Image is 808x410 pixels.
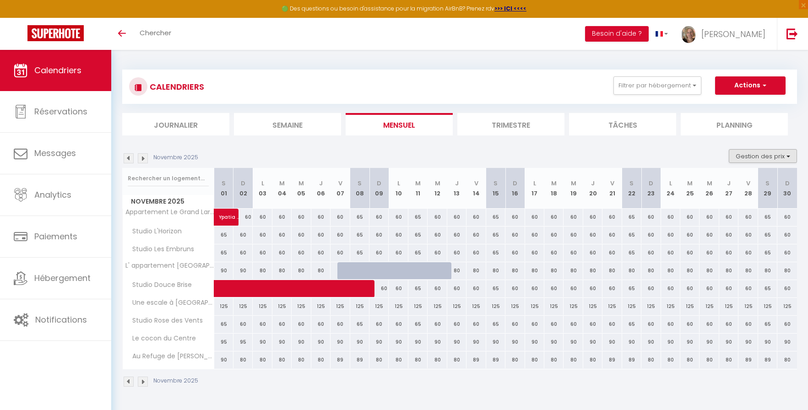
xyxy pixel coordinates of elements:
[661,280,680,297] div: 60
[292,334,311,351] div: 90
[272,316,292,333] div: 60
[272,168,292,209] th: 04
[669,179,672,188] abbr: L
[525,209,544,226] div: 60
[700,209,719,226] div: 60
[311,227,331,243] div: 60
[241,179,245,188] abbr: D
[777,227,797,243] div: 60
[408,168,428,209] th: 11
[346,113,453,135] li: Mensuel
[687,179,693,188] abbr: M
[700,316,719,333] div: 60
[613,76,701,95] button: Filtrer par hébergement
[377,179,381,188] abbr: D
[272,334,292,351] div: 90
[675,18,777,50] a: ... [PERSON_NAME]
[447,209,466,226] div: 60
[544,316,564,333] div: 60
[602,280,622,297] div: 60
[564,227,583,243] div: 60
[602,262,622,279] div: 80
[140,28,171,38] span: Chercher
[707,179,712,188] abbr: M
[319,179,323,188] abbr: J
[738,316,758,333] div: 60
[493,179,498,188] abbr: S
[311,168,331,209] th: 06
[34,272,91,284] span: Hébergement
[719,316,738,333] div: 60
[569,113,676,135] li: Tâches
[311,298,331,315] div: 125
[486,280,505,297] div: 65
[486,262,505,279] div: 80
[729,149,797,163] button: Gestion des prix
[486,168,505,209] th: 15
[505,227,525,243] div: 60
[389,227,408,243] div: 60
[389,209,408,226] div: 60
[602,227,622,243] div: 60
[700,244,719,261] div: 60
[700,298,719,315] div: 125
[455,179,459,188] abbr: J
[680,298,700,315] div: 125
[331,227,350,243] div: 60
[272,262,292,279] div: 80
[551,179,557,188] abbr: M
[466,168,486,209] th: 14
[389,316,408,333] div: 60
[758,168,777,209] th: 29
[758,227,777,243] div: 65
[34,147,76,159] span: Messages
[133,18,178,50] a: Chercher
[758,280,777,297] div: 65
[311,316,331,333] div: 60
[447,298,466,315] div: 125
[544,298,564,315] div: 125
[350,227,369,243] div: 65
[544,209,564,226] div: 60
[466,209,486,226] div: 60
[369,244,389,261] div: 60
[369,298,389,315] div: 125
[649,179,653,188] abbr: D
[622,209,641,226] div: 65
[661,168,680,209] th: 24
[457,113,564,135] li: Trimestre
[447,280,466,297] div: 60
[486,316,505,333] div: 65
[583,262,602,279] div: 80
[331,244,350,261] div: 60
[738,298,758,315] div: 125
[641,262,661,279] div: 80
[124,280,194,290] span: Studio Douce Brise
[447,244,466,261] div: 60
[466,262,486,279] div: 80
[525,298,544,315] div: 125
[738,262,758,279] div: 80
[700,227,719,243] div: 60
[486,244,505,261] div: 65
[214,168,233,209] th: 01
[680,244,700,261] div: 60
[447,227,466,243] div: 60
[719,244,738,261] div: 60
[350,209,369,226] div: 65
[719,280,738,297] div: 60
[641,168,661,209] th: 23
[641,316,661,333] div: 60
[369,227,389,243] div: 60
[124,262,216,269] span: L' appartement [GEOGRAPHIC_DATA]
[272,244,292,261] div: 60
[583,280,602,297] div: 60
[494,5,526,12] a: >>> ICI <<<<
[253,227,272,243] div: 60
[738,280,758,297] div: 60
[622,316,641,333] div: 65
[466,227,486,243] div: 60
[214,244,233,261] div: 65
[298,179,304,188] abbr: M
